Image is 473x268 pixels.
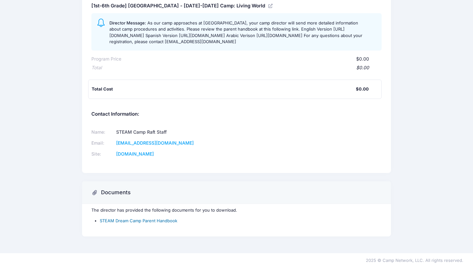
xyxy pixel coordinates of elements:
[92,86,356,92] div: Total Cost
[100,218,177,223] a: STEAM Dream Camp Parent Handbook
[268,3,274,9] a: View Registration Details
[356,86,369,92] div: $0.00
[114,127,228,138] td: STEAM Camp Raft Staff
[91,207,382,214] p: The director has provided the following documents for you to download.
[116,140,194,146] a: [EMAIL_ADDRESS][DOMAIN_NAME]
[91,127,114,138] td: Name:
[356,56,369,62] span: $0.00
[91,148,114,159] td: Site:
[91,56,121,62] div: Program Price
[91,111,382,117] h5: Contact Information:
[109,20,146,25] span: Director Message:
[116,151,154,157] a: [DOMAIN_NAME]
[102,64,369,71] div: $0.00
[91,3,265,9] h5: [1st-6th Grade] [GEOGRAPHIC_DATA] - [DATE]-[DATE] Camp: Living World
[91,64,102,71] div: Total
[101,189,131,196] h3: Documents
[109,20,362,44] span: As our camp approaches at [GEOGRAPHIC_DATA], your camp director will send more detailed informati...
[366,258,463,263] span: 2025 © Camp Network, LLC. All rights reserved.
[91,138,114,148] td: Email:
